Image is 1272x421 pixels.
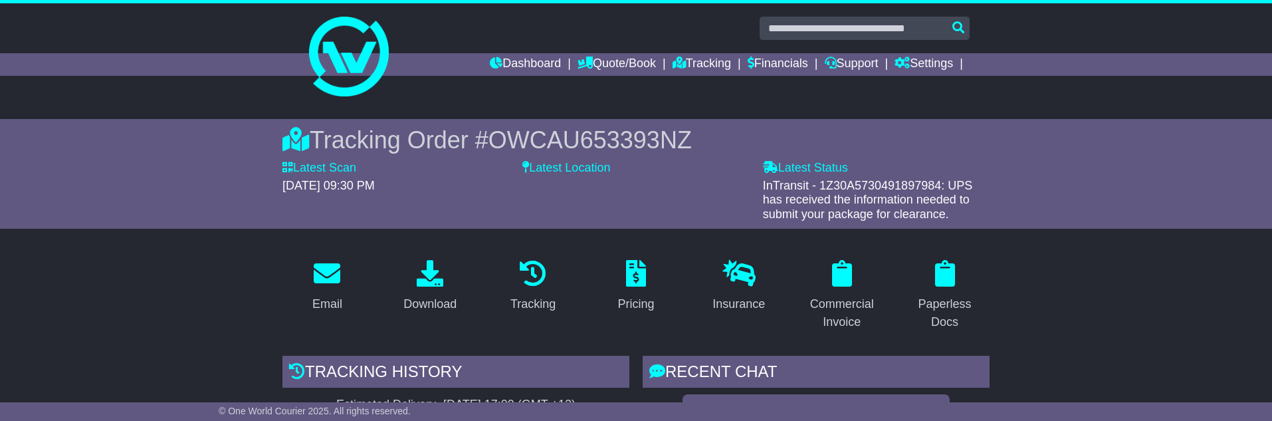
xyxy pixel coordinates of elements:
div: Email [312,295,342,313]
label: Latest Scan [282,161,356,176]
div: Download [403,295,457,313]
label: Latest Location [522,161,610,176]
div: [DATE] 17:00 (GMT +13) [443,398,576,412]
a: Insurance [704,255,774,318]
a: Commercial Invoice [797,255,887,336]
div: Tracking Order # [282,126,990,154]
span: [DATE] 09:30 PM [282,179,375,192]
div: Estimated Delivery - [282,398,629,412]
div: Paperless Docs [908,295,981,331]
div: Tracking [510,295,556,313]
div: Commercial Invoice [805,295,878,331]
a: Quote/Book [578,53,656,76]
span: OWCAU653393NZ [488,126,692,154]
a: Email [304,255,351,318]
a: Tracking [673,53,731,76]
label: Latest Status [763,161,848,176]
div: Tracking history [282,356,629,392]
a: Pricing [609,255,663,318]
a: Paperless Docs [900,255,990,336]
div: RECENT CHAT [643,356,990,392]
a: Tracking [502,255,564,318]
span: © One World Courier 2025. All rights reserved. [219,406,411,416]
a: Download [395,255,465,318]
a: Financials [748,53,808,76]
span: InTransit - 1Z30A5730491897984: UPS has received the information needed to submit your package fo... [763,179,973,221]
a: Dashboard [490,53,561,76]
a: Support [825,53,879,76]
div: Insurance [712,295,765,313]
div: Pricing [617,295,654,313]
a: Settings [895,53,953,76]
